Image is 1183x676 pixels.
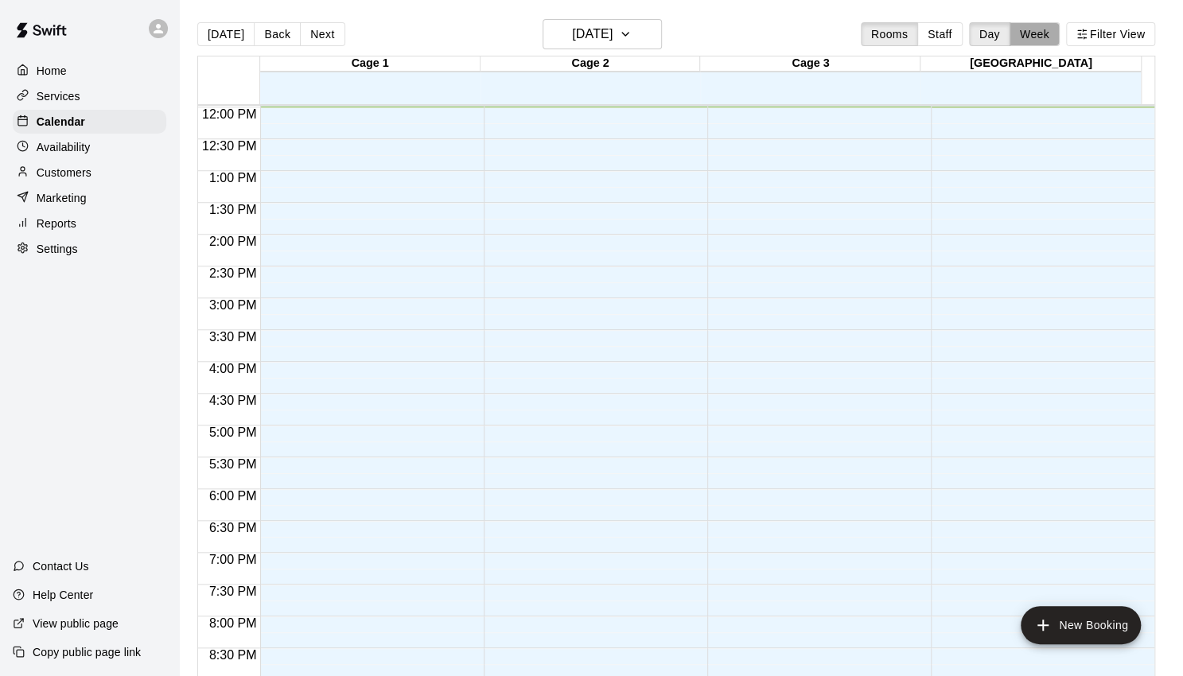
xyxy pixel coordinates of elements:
button: Rooms [861,22,918,46]
p: Marketing [37,190,87,206]
span: 4:30 PM [205,394,261,407]
button: [DATE] [197,22,255,46]
span: 7:30 PM [205,585,261,598]
span: 3:30 PM [205,330,261,344]
button: Back [254,22,301,46]
span: 12:30 PM [198,139,260,153]
button: Staff [917,22,963,46]
span: 8:00 PM [205,616,261,630]
a: Reports [13,212,166,235]
a: Marketing [13,186,166,210]
p: Help Center [33,587,93,603]
p: Settings [37,241,78,257]
p: Copy public page link [33,644,141,660]
a: Availability [13,135,166,159]
a: Settings [13,237,166,261]
p: Contact Us [33,558,89,574]
span: 6:30 PM [205,521,261,534]
span: 12:00 PM [198,107,260,121]
button: [DATE] [543,19,662,49]
div: Cage 2 [481,56,701,72]
span: 3:00 PM [205,298,261,312]
span: 5:30 PM [205,457,261,471]
div: Cage 3 [700,56,920,72]
span: 1:30 PM [205,203,261,216]
span: 1:00 PM [205,171,261,185]
span: 7:00 PM [205,553,261,566]
p: Availability [37,139,91,155]
button: Next [300,22,344,46]
span: 6:00 PM [205,489,261,503]
span: 5:00 PM [205,425,261,439]
p: Calendar [37,114,85,130]
span: 8:30 PM [205,648,261,662]
p: Home [37,63,67,79]
button: add [1021,606,1141,644]
button: Day [969,22,1010,46]
span: 4:00 PM [205,362,261,375]
h6: [DATE] [572,23,613,45]
p: Reports [37,216,76,231]
a: Customers [13,161,166,185]
a: Home [13,59,166,83]
button: Filter View [1066,22,1155,46]
a: Calendar [13,110,166,134]
p: Services [37,88,80,104]
button: Week [1010,22,1060,46]
span: 2:00 PM [205,235,261,248]
a: Services [13,84,166,108]
p: Customers [37,165,91,181]
p: View public page [33,616,119,631]
span: 2:30 PM [205,266,261,280]
div: Cage 1 [260,56,481,72]
div: [GEOGRAPHIC_DATA] [920,56,1141,72]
